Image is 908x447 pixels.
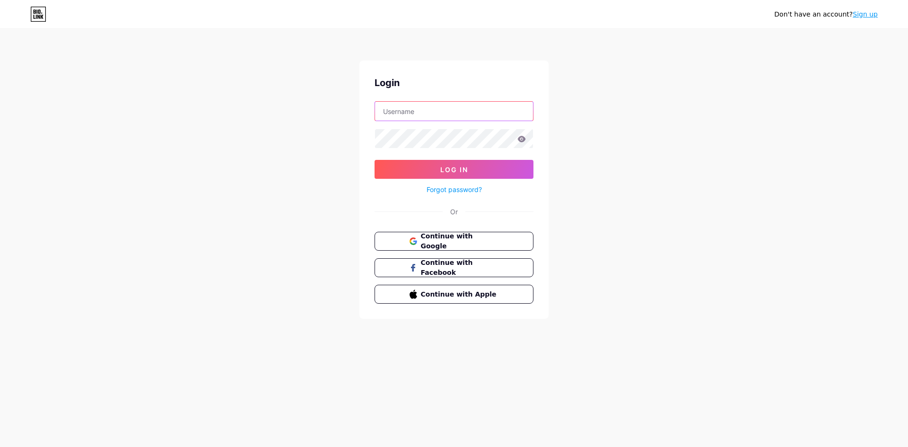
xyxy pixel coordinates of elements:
div: Don't have an account? [774,9,878,19]
div: Login [375,76,533,90]
button: Log In [375,160,533,179]
span: Log In [440,166,468,174]
span: Continue with Apple [421,289,499,299]
a: Sign up [853,10,878,18]
span: Continue with Google [421,231,499,251]
button: Continue with Apple [375,285,533,304]
input: Username [375,102,533,121]
button: Continue with Google [375,232,533,251]
span: Continue with Facebook [421,258,499,278]
div: Or [450,207,458,217]
button: Continue with Facebook [375,258,533,277]
a: Forgot password? [427,184,482,194]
